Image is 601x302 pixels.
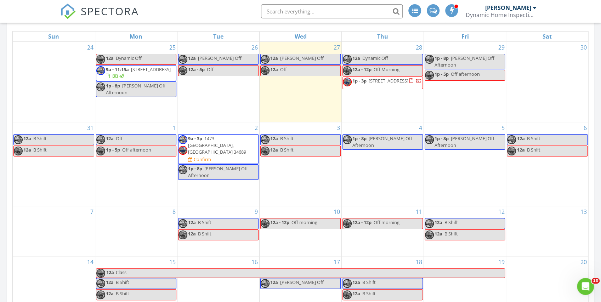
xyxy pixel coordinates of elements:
a: Go to September 20, 2025 [579,256,588,268]
span: Class [116,269,126,275]
span: 1p - 8p [435,135,449,142]
span: 12a [23,147,31,153]
span: B Shift [33,135,47,142]
img: 1677868954c84820be5f17998aa91c91.jpeg [261,66,270,75]
span: 12a [106,269,114,278]
td: Go to August 27, 2025 [259,42,341,122]
a: Go to September 6, 2025 [582,122,588,133]
a: Go to August 29, 2025 [497,42,506,53]
span: [PERSON_NAME] Off Afternoon [435,55,494,68]
span: [PERSON_NAME] Off Afternoon [188,165,248,178]
a: Thursday [376,32,390,41]
img: 1677868954c84820be5f17998aa91c91.jpeg [261,147,270,155]
img: d4d71373ee39429da55ab1191183b6a6.png [96,66,105,75]
span: B Shift [33,147,47,153]
span: 12a - 12p [352,66,372,73]
a: Go to August 27, 2025 [332,42,341,53]
span: 1p - 8p [352,135,367,142]
a: Go to September 13, 2025 [579,206,588,217]
a: 9a - 3p 1473 [GEOGRAPHIC_DATA], [GEOGRAPHIC_DATA] 34689 Confirm [178,134,259,164]
a: Go to September 12, 2025 [497,206,506,217]
td: Go to September 11, 2025 [342,206,424,256]
div: Dynamic Home Inspections [465,11,536,18]
img: d4d71373ee39429da55ab1191183b6a6.png [178,219,187,228]
img: 1677868954c84820be5f17998aa91c91.jpeg [425,71,434,80]
span: 1p - 8p [435,55,449,61]
td: Go to August 30, 2025 [506,42,588,122]
img: d4d71373ee39429da55ab1191183b6a6.png [96,82,105,91]
a: Go to August 26, 2025 [250,42,259,53]
span: 12a - 12p [270,219,289,226]
span: 12a - 12p [352,219,372,226]
a: Confirm [188,156,211,163]
span: 1p - 5p [106,147,120,153]
span: 9a - 11:15a [106,66,129,73]
a: Go to September 14, 2025 [86,256,95,268]
img: 1677868954c84820be5f17998aa91c91.jpeg [507,147,516,155]
td: Go to August 28, 2025 [342,42,424,122]
img: 1677868954c84820be5f17998aa91c91.jpeg [261,219,270,228]
a: Go to September 17, 2025 [332,256,341,268]
img: d4d71373ee39429da55ab1191183b6a6.png [178,135,187,144]
a: Go to September 4, 2025 [418,122,424,133]
span: B Shift [362,279,376,285]
a: Go to August 31, 2025 [86,122,95,133]
span: 1473 [GEOGRAPHIC_DATA], [GEOGRAPHIC_DATA] 34689 [188,135,246,155]
a: Go to September 16, 2025 [250,256,259,268]
div: Confirm [194,156,211,162]
td: Go to September 12, 2025 [424,206,506,256]
img: d4d71373ee39429da55ab1191183b6a6.png [343,55,352,64]
a: Go to September 11, 2025 [414,206,424,217]
td: Go to September 1, 2025 [95,122,177,206]
span: Off afternoon [451,71,480,77]
span: Off morning [374,219,399,226]
span: [PERSON_NAME] Off [198,55,242,61]
span: 12a [270,279,278,285]
td: Go to August 25, 2025 [95,42,177,122]
img: d4d71373ee39429da55ab1191183b6a6.png [14,135,23,144]
td: Go to August 26, 2025 [177,42,259,122]
span: B Shift [198,230,211,237]
td: Go to September 5, 2025 [424,122,506,206]
span: Dynamic Off [362,55,388,61]
img: 1677868954c84820be5f17998aa91c91.jpeg [96,147,105,155]
a: Go to September 8, 2025 [171,206,177,217]
span: [PERSON_NAME] Off Afternoon [435,135,494,148]
img: d4d71373ee39429da55ab1191183b6a6.png [178,165,187,174]
td: Go to September 8, 2025 [95,206,177,256]
span: 12a [188,219,196,226]
td: Go to September 10, 2025 [259,206,341,256]
img: The Best Home Inspection Software - Spectora [60,4,76,19]
img: 1677868954c84820be5f17998aa91c91.jpeg [343,66,352,75]
span: 12a [517,135,525,142]
a: Sunday [47,32,61,41]
span: B Shift [280,135,294,142]
span: B Shift [444,230,458,237]
td: Go to September 7, 2025 [13,206,95,256]
img: 1677868954c84820be5f17998aa91c91.jpeg [178,146,187,155]
img: 1677868954c84820be5f17998aa91c91.jpeg [425,230,434,239]
span: 12a [270,135,278,142]
span: 12a [435,230,442,237]
span: 1p - 3p [352,78,367,84]
span: 12a [270,66,278,73]
a: Go to September 7, 2025 [89,206,95,217]
span: B Shift [362,290,376,297]
img: d4d71373ee39429da55ab1191183b6a6.png [261,135,270,144]
img: d4d71373ee39429da55ab1191183b6a6.png [343,135,352,144]
a: 9a - 11:15a [STREET_ADDRESS] [106,66,171,79]
iframe: Intercom live chat [577,278,594,295]
a: Monday [128,32,144,41]
img: 1677868954c84820be5f17998aa91c91.jpeg [14,147,23,155]
img: d4d71373ee39429da55ab1191183b6a6.png [343,279,352,288]
a: 9a - 11:15a [STREET_ADDRESS] [96,65,176,81]
span: B Shift [527,147,540,153]
span: 12a - 5p [188,66,205,73]
span: [PERSON_NAME] Off Afternoon [106,82,166,96]
span: 12a [352,55,360,61]
span: [PERSON_NAME] Off [280,55,324,61]
td: Go to August 31, 2025 [13,122,95,206]
a: Go to August 30, 2025 [579,42,588,53]
img: 1677868954c84820be5f17998aa91c91.jpeg [343,290,352,299]
span: Off [207,66,214,73]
